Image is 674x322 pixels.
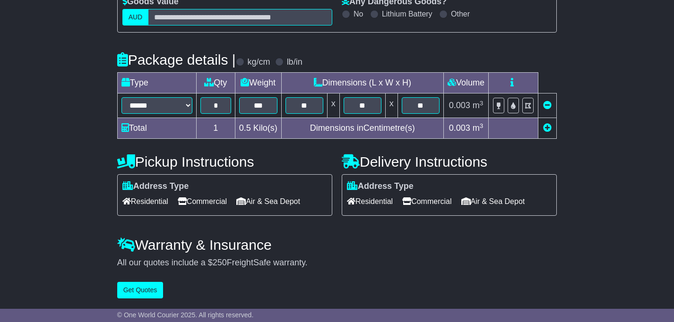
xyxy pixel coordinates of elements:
td: Qty [196,73,235,93]
label: AUD [122,9,149,25]
td: 1 [196,118,235,139]
span: Residential [122,194,168,209]
h4: Warranty & Insurance [117,237,557,253]
label: kg/cm [248,57,270,68]
span: Air & Sea Depot [461,194,525,209]
h4: Delivery Instructions [342,154,557,169]
td: Kilo(s) [235,118,281,139]
td: x [385,93,397,118]
h4: Pickup Instructions [117,154,332,169]
span: 0.5 [239,123,251,133]
span: Residential [347,194,393,209]
span: Commercial [178,194,227,209]
label: Lithium Battery [382,9,432,18]
span: m [473,123,484,133]
button: Get Quotes [117,282,164,298]
span: 0.003 [449,123,470,133]
div: All our quotes include a $ FreightSafe warranty. [117,258,557,268]
label: Address Type [122,181,189,192]
td: Weight [235,73,281,93]
td: Total [117,118,196,139]
span: 0.003 [449,101,470,110]
label: Other [451,9,470,18]
sup: 3 [480,100,484,107]
label: lb/in [287,57,302,68]
h4: Package details | [117,52,236,68]
span: m [473,101,484,110]
span: 250 [213,258,227,267]
td: Dimensions in Centimetre(s) [281,118,443,139]
a: Add new item [543,123,552,133]
label: No [354,9,363,18]
span: Air & Sea Depot [236,194,300,209]
td: Volume [443,73,489,93]
span: © One World Courier 2025. All rights reserved. [117,311,254,319]
span: Commercial [402,194,451,209]
td: Dimensions (L x W x H) [281,73,443,93]
a: Remove this item [543,101,552,110]
td: Type [117,73,196,93]
sup: 3 [480,122,484,129]
label: Address Type [347,181,414,192]
td: x [327,93,339,118]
